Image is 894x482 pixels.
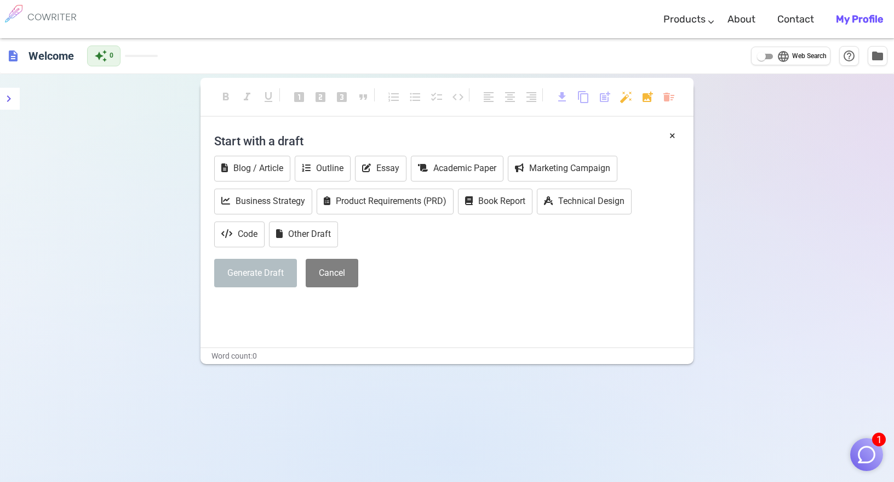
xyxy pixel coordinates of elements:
[295,156,351,182] button: Outline
[94,49,107,63] span: auto_awesome
[872,433,886,446] span: 1
[777,50,790,63] span: language
[555,90,569,104] span: download
[387,90,400,104] span: format_list_numbered
[836,3,883,36] a: My Profile
[662,90,675,104] span: delete_sweep
[836,13,883,25] b: My Profile
[871,49,884,63] span: folder
[850,438,883,471] button: 1
[727,3,755,36] a: About
[240,90,254,104] span: format_italic
[598,90,611,104] span: post_add
[669,128,675,144] button: ×
[293,90,306,104] span: looks_one
[317,189,454,214] button: Product Requirements (PRD)
[663,3,706,36] a: Products
[430,90,443,104] span: checklist
[525,90,538,104] span: format_align_right
[262,90,275,104] span: format_underlined
[458,189,532,214] button: Book Report
[24,45,78,67] h6: Click to edit title
[451,90,465,104] span: code
[503,90,517,104] span: format_align_center
[314,90,327,104] span: looks_two
[482,90,495,104] span: format_align_left
[214,189,312,214] button: Business Strategy
[409,90,422,104] span: format_list_bulleted
[200,348,694,364] div: Word count: 0
[839,46,859,66] button: Help & Shortcuts
[110,50,113,61] span: 0
[792,51,827,62] span: Web Search
[868,46,887,66] button: Manage Documents
[7,49,20,63] span: description
[641,90,654,104] span: add_photo_alternate
[856,444,877,465] img: Close chat
[620,90,633,104] span: auto_fix_high
[219,90,232,104] span: format_bold
[537,189,632,214] button: Technical Design
[355,156,406,182] button: Essay
[777,3,814,36] a: Contact
[508,156,617,182] button: Marketing Campaign
[269,222,338,247] button: Other Draft
[411,156,503,182] button: Academic Paper
[335,90,348,104] span: looks_3
[306,259,358,288] button: Cancel
[214,222,265,247] button: Code
[214,259,297,288] button: Generate Draft
[843,49,856,63] span: help_outline
[357,90,370,104] span: format_quote
[27,12,77,22] h6: COWRITER
[577,90,590,104] span: content_copy
[214,156,290,182] button: Blog / Article
[214,128,680,154] h4: Start with a draft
